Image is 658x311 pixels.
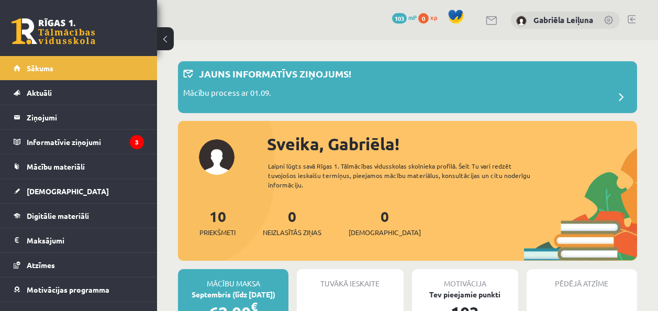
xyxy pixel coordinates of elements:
span: Digitālie materiāli [27,211,89,220]
a: 0 xp [418,13,442,21]
legend: Ziņojumi [27,105,144,129]
a: Gabriēla Leiļuna [533,15,593,25]
div: Pēdējā atzīme [527,269,637,289]
a: 0Neizlasītās ziņas [263,207,321,238]
a: 10Priekšmeti [199,207,236,238]
a: Ziņojumi [14,105,144,129]
a: Informatīvie ziņojumi3 [14,130,144,154]
span: Mācību materiāli [27,162,85,171]
a: Maksājumi [14,228,144,252]
span: Aktuāli [27,88,52,97]
span: 103 [392,13,407,24]
div: Tev pieejamie punkti [412,289,518,300]
span: Neizlasītās ziņas [263,227,321,238]
a: [DEMOGRAPHIC_DATA] [14,179,144,203]
a: Motivācijas programma [14,277,144,302]
span: Atzīmes [27,260,55,270]
span: mP [408,13,417,21]
div: Tuvākā ieskaite [297,269,403,289]
a: Jauns informatīvs ziņojums! Mācību process ar 01.09. [183,66,632,108]
a: Atzīmes [14,253,144,277]
a: Digitālie materiāli [14,204,144,228]
a: Aktuāli [14,81,144,105]
legend: Maksājumi [27,228,144,252]
a: 103 mP [392,13,417,21]
legend: Informatīvie ziņojumi [27,130,144,154]
a: Sākums [14,56,144,80]
span: 0 [418,13,429,24]
div: Mācību maksa [178,269,288,289]
div: Sveika, Gabriēla! [267,131,637,157]
span: [DEMOGRAPHIC_DATA] [349,227,421,238]
span: [DEMOGRAPHIC_DATA] [27,186,109,196]
div: Laipni lūgts savā Rīgas 1. Tālmācības vidusskolas skolnieka profilā. Šeit Tu vari redzēt tuvojošo... [268,161,543,190]
span: Priekšmeti [199,227,236,238]
span: xp [430,13,437,21]
p: Jauns informatīvs ziņojums! [199,66,351,81]
img: Gabriēla Leiļuna [516,16,527,26]
p: Mācību process ar 01.09. [183,87,271,102]
span: Motivācijas programma [27,285,109,294]
div: Septembris (līdz [DATE]) [178,289,288,300]
a: Mācību materiāli [14,154,144,179]
a: 0[DEMOGRAPHIC_DATA] [349,207,421,238]
div: Motivācija [412,269,518,289]
a: Rīgas 1. Tālmācības vidusskola [12,18,95,45]
i: 3 [130,135,144,149]
span: Sākums [27,63,53,73]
